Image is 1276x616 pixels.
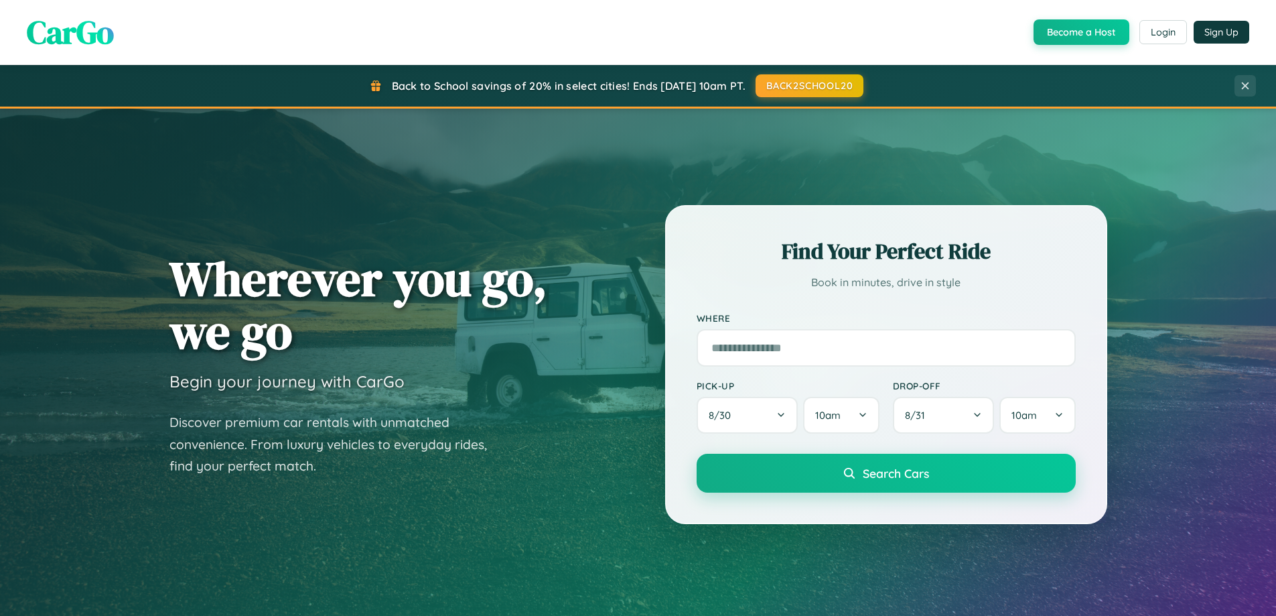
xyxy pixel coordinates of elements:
span: 10am [815,409,841,422]
button: 10am [999,397,1075,434]
button: Search Cars [697,454,1076,493]
span: 8 / 30 [709,409,737,422]
h1: Wherever you go, we go [169,252,547,358]
button: 8/31 [893,397,995,434]
label: Drop-off [893,380,1076,391]
span: Search Cars [863,466,929,481]
button: 8/30 [697,397,798,434]
button: 10am [803,397,879,434]
span: 10am [1011,409,1037,422]
span: 8 / 31 [905,409,932,422]
label: Pick-up [697,380,879,391]
span: Back to School savings of 20% in select cities! Ends [DATE] 10am PT. [392,79,746,93]
p: Book in minutes, drive in style [697,273,1076,292]
button: BACK2SCHOOL20 [756,74,863,97]
h2: Find Your Perfect Ride [697,237,1076,266]
p: Discover premium car rentals with unmatched convenience. From luxury vehicles to everyday rides, ... [169,412,504,477]
button: Login [1139,20,1187,44]
button: Become a Host [1034,19,1129,45]
span: CarGo [27,10,114,54]
h3: Begin your journey with CarGo [169,371,405,391]
label: Where [697,312,1076,324]
button: Sign Up [1194,21,1249,44]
